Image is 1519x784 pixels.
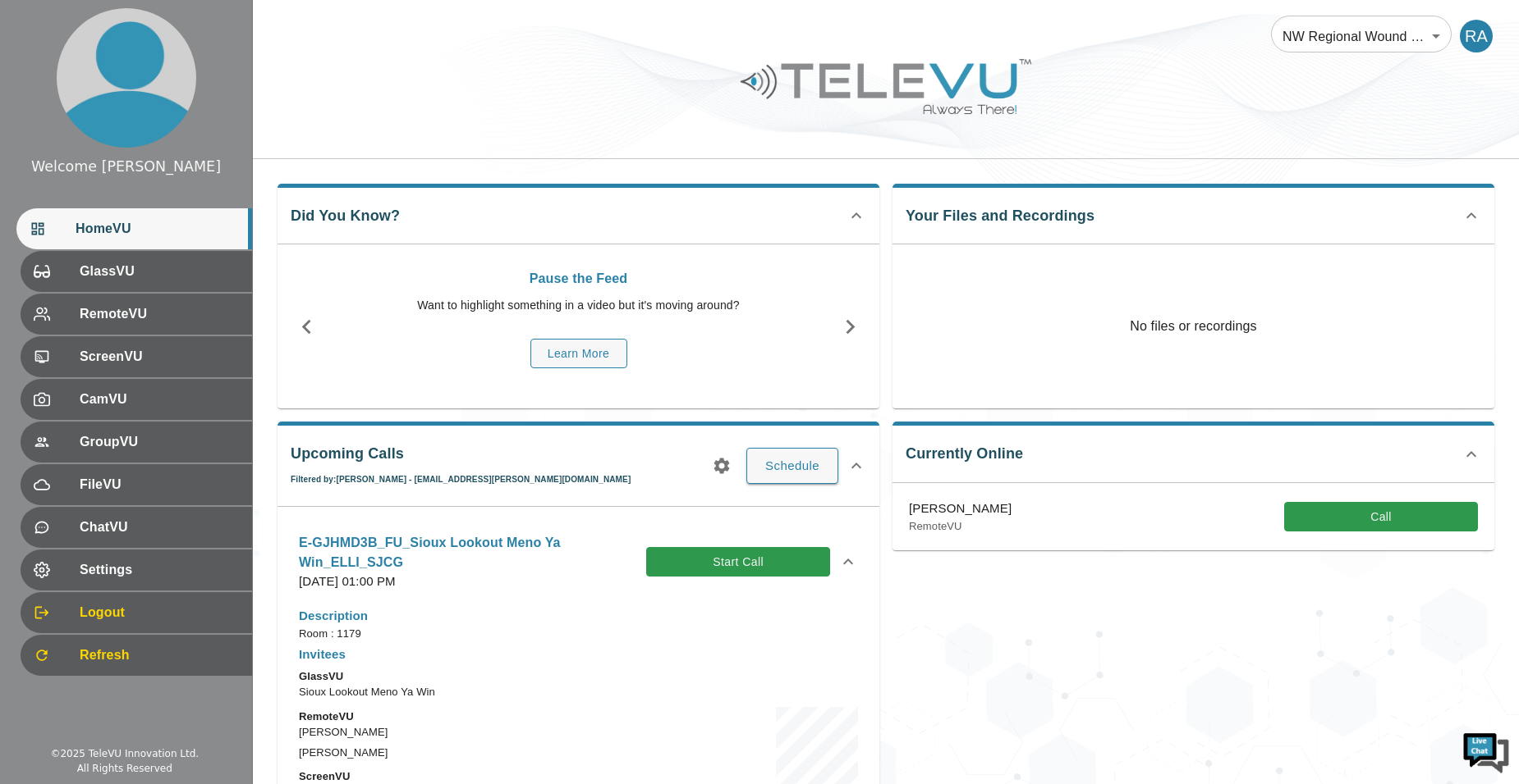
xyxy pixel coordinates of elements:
div: CamVU [21,379,252,420]
div: FileVU [21,464,252,505]
div: NW Regional Wound Care [1271,13,1452,59]
p: No files or recordings [893,244,1494,408]
span: GlassVU [80,262,239,281]
img: Logo [738,52,1034,121]
span: Logout [80,603,239,622]
button: Start Call [646,547,830,577]
div: ScreenVU [21,336,252,377]
p: RemoteVU [299,709,614,725]
span: ScreenVU [80,347,239,367]
div: RA [1460,20,1493,52]
div: Welcome [PERSON_NAME] [31,156,221,177]
p: Invitees [299,645,614,664]
p: E-GJHMD3B_FU_Sioux Lookout Meno Ya Win_ELLI_SJCG [299,533,646,572]
span: HomeVU [76,219,239,239]
div: GlassVU [21,251,252,292]
p: Room : 1179 [299,626,614,642]
div: HomeVU [16,208,252,249]
span: ChatVU [80,517,239,537]
p: RemoteVU [909,518,1012,535]
img: profile.png [57,8,196,148]
button: Schedule [746,448,838,484]
p: GlassVU [299,668,614,685]
p: [PERSON_NAME] [909,499,1012,518]
p: Want to highlight something in a video but it's moving around? [344,297,813,314]
p: Pause the Feed [344,269,813,289]
p: [PERSON_NAME] [299,724,614,741]
p: Sioux Lookout Meno Ya Win [299,684,614,700]
span: RemoteVU [80,304,239,324]
button: Learn More [530,339,627,369]
div: GroupVU [21,422,252,463]
div: All Rights Reserved [77,761,172,776]
p: [DATE] 01:00 PM [299,572,646,591]
div: © 2025 TeleVU Innovation Ltd. [50,746,199,761]
img: Chat Widget [1462,727,1511,776]
p: Description [299,607,614,626]
button: Call [1284,502,1478,532]
span: GroupVU [80,432,239,452]
span: Settings [80,560,239,580]
p: [PERSON_NAME] [299,745,614,761]
div: RemoteVU [21,294,252,335]
div: Logout [21,592,252,633]
div: Refresh [21,635,252,676]
span: FileVU [80,475,239,495]
div: ChatVU [21,507,252,548]
div: E-GJHMD3B_FU_Sioux Lookout Meno Ya Win_ELLI_SJCG[DATE] 01:00 PMStart Call [286,523,871,601]
span: CamVU [80,390,239,409]
span: Refresh [80,645,239,665]
div: Settings [21,549,252,590]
